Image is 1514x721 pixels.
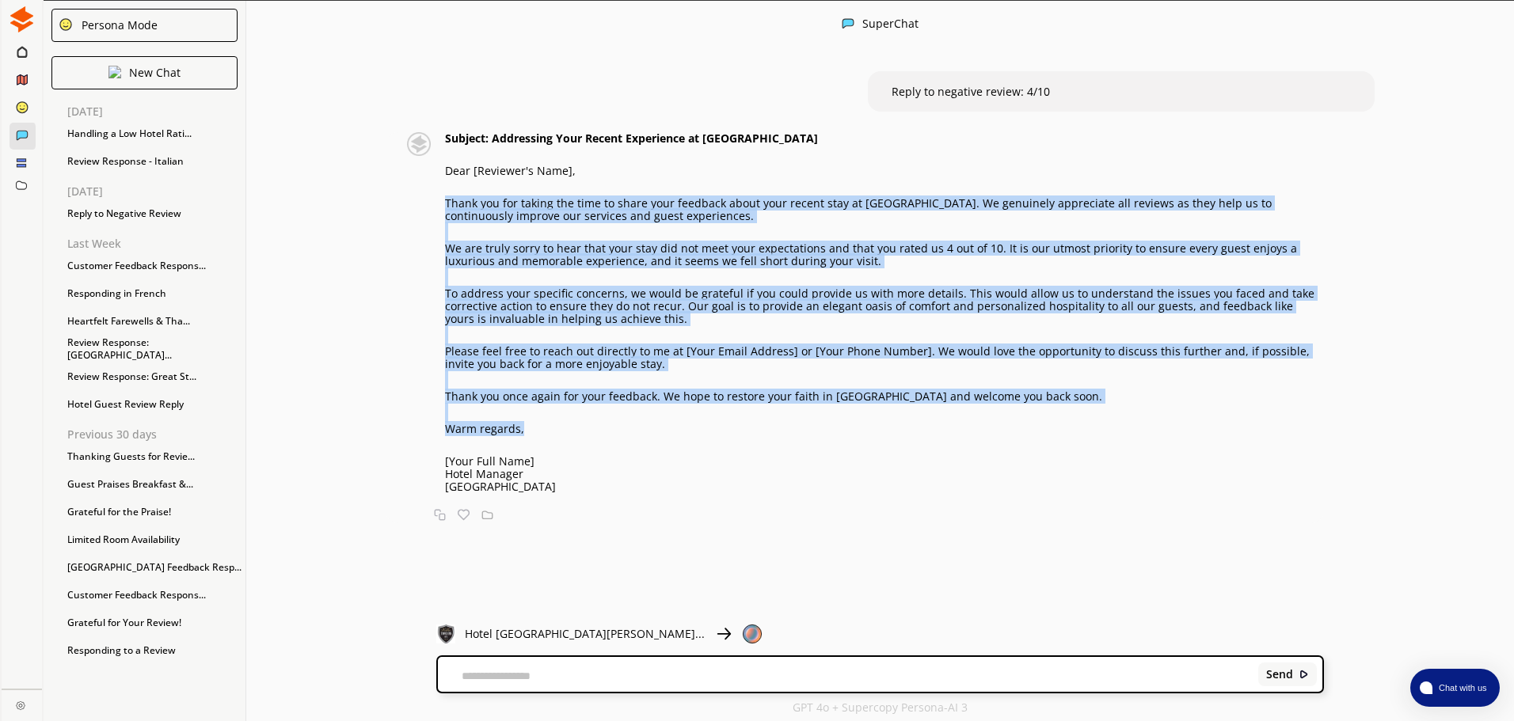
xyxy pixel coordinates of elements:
[892,84,1050,99] span: Reply to negative review: 4/10
[1410,669,1500,707] button: atlas-launcher
[743,624,762,643] img: Close
[445,455,1324,468] p: [Your Full Name]
[59,365,245,389] div: Review Response: Great St...
[59,445,245,469] div: Thanking Guests for Revie...
[129,66,181,79] p: New Chat
[445,390,1324,403] p: Thank you once again for your feedback. We hope to restore your faith in [GEOGRAPHIC_DATA] and we...
[445,480,1324,493] p: [GEOGRAPHIC_DATA]
[59,639,245,662] div: Responding to a Review
[59,309,245,333] div: Heartfelt Farewells & Tha...
[59,500,245,524] div: Grateful for the Praise!
[16,700,25,710] img: Close
[1432,681,1490,694] span: Chat with us
[445,423,1324,435] p: Warm regards,
[436,624,455,643] img: Close
[465,628,705,640] p: Hotel [GEOGRAPHIC_DATA][PERSON_NAME]...
[1266,668,1293,681] b: Send
[67,237,245,250] p: Last Week
[445,242,1324,268] p: We are truly sorry to hear that your stay did not meet your expectations and that you rated us 4 ...
[2,689,42,717] a: Close
[9,6,35,32] img: Close
[59,666,245,690] div: Charming Hotel Review
[1299,669,1310,680] img: Close
[59,122,245,146] div: Handling a Low Hotel Rati...
[59,150,245,173] div: Review Response - Italian
[59,282,245,305] div: Responding in French
[434,509,446,521] img: Copy
[59,583,245,607] div: Customer Feedback Respons...
[67,105,245,118] p: [DATE]
[59,528,245,552] div: Limited Room Availability
[862,17,919,32] div: SuperChat
[793,701,968,714] p: GPT 4o + Supercopy Persona-AI 3
[59,202,245,226] div: Reply to Negative Review
[401,132,437,156] img: Close
[67,185,245,198] p: [DATE]
[481,509,493,521] img: Save
[445,131,818,146] strong: Subject: Addressing Your Recent Experience at [GEOGRAPHIC_DATA]
[59,337,245,361] div: Review Response: [GEOGRAPHIC_DATA]...
[842,17,854,30] img: Close
[714,624,733,643] img: Close
[445,197,1324,222] p: Thank you for taking the time to share your feedback about your recent stay at [GEOGRAPHIC_DATA]....
[445,345,1324,370] p: Please feel free to reach out directly to me at [Your Email Address] or [Your Phone Number]. We w...
[59,17,73,32] img: Close
[59,254,245,278] div: Customer Feedback Respons...
[458,509,470,521] img: Favorite
[108,66,121,78] img: Close
[445,468,1324,480] p: Hotel Manager
[445,287,1324,325] p: To address your specific concerns, we would be grateful if you could provide us with more details...
[59,556,245,579] div: [GEOGRAPHIC_DATA] Feedback Resp...
[445,165,1324,177] p: Dear [Reviewer's Name],
[59,393,245,416] div: Hotel Guest Review Reply
[76,19,158,32] div: Persona Mode
[67,428,245,441] p: Previous 30 days
[59,611,245,635] div: Grateful for Your Review!
[59,472,245,496] div: Guest Praises Breakfast &...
